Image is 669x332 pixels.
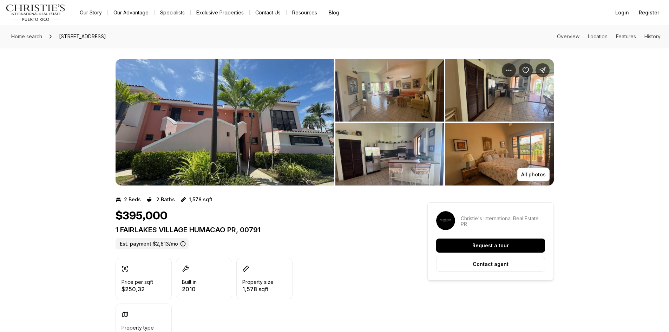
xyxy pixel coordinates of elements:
a: Skip to: Features [616,33,636,39]
button: Share Property: 1 FAIRLAKES VILLAGE [536,63,550,77]
p: 1 FAIRLAKES VILLAGE HUMACAO PR, 00791 [116,226,402,234]
p: Contact agent [473,261,509,267]
button: Login [611,6,633,20]
a: Our Advantage [108,8,154,18]
button: Register [635,6,663,20]
p: All photos [521,172,546,177]
p: 1,578 sqft [242,286,274,292]
button: View image gallery [445,59,554,122]
h1: $395,000 [116,209,168,223]
nav: Page section menu [557,34,661,39]
div: Listing Photos [116,59,554,185]
a: Skip to: Overview [557,33,579,39]
button: View image gallery [335,59,444,122]
p: 2 Baths [156,197,175,202]
p: Price per sqft [122,279,153,285]
p: Property size [242,279,274,285]
p: $250,32 [122,286,153,292]
button: Contact agent [436,257,545,272]
button: Request a tour [436,239,545,253]
li: 2 of 4 [335,59,554,185]
button: View image gallery [445,123,554,185]
button: Property options [502,63,516,77]
p: Request a tour [472,243,509,248]
button: View image gallery [116,59,334,185]
p: 1,578 sqft [189,197,212,202]
button: Contact Us [250,8,286,18]
span: Home search [11,33,42,39]
a: Our Story [74,8,107,18]
button: Save Property: 1 FAIRLAKES VILLAGE [519,63,533,77]
label: Est. payment: $2,813/mo [116,238,189,249]
a: Specialists [155,8,190,18]
p: Property type [122,325,154,331]
a: Blog [323,8,345,18]
span: Register [639,10,659,15]
a: Exclusive Properties [191,8,249,18]
span: Login [615,10,629,15]
p: 2010 [182,286,197,292]
p: Christie's International Real Estate PR [461,216,545,227]
p: 2 Beds [124,197,141,202]
a: Resources [287,8,323,18]
a: Home search [8,31,45,42]
a: Skip to: Location [588,33,608,39]
img: logo [6,4,66,21]
a: Skip to: History [644,33,661,39]
button: View image gallery [335,123,444,185]
li: 1 of 4 [116,59,334,185]
button: All photos [517,168,550,181]
span: [STREET_ADDRESS] [56,31,109,42]
p: Built in [182,279,197,285]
